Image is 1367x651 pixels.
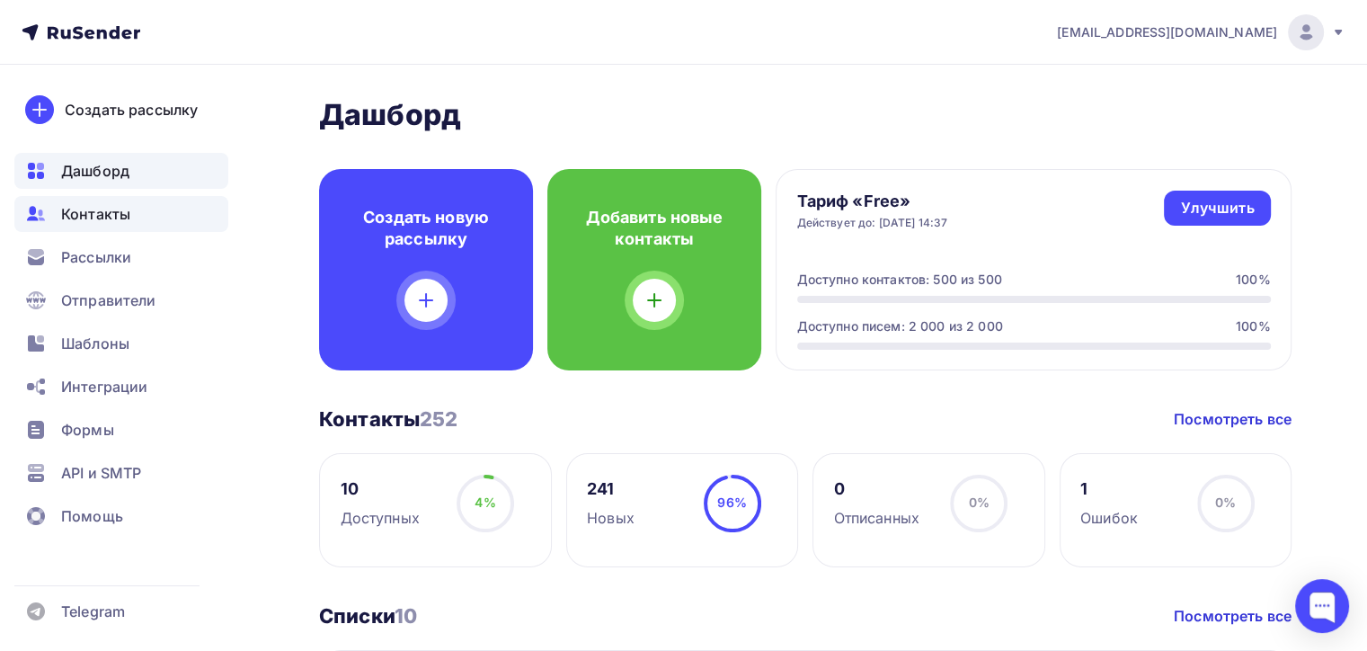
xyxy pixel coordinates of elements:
div: Отписанных [834,507,919,529]
span: Формы [61,419,114,441]
h3: Контакты [319,406,458,432]
span: API и SMTP [61,462,141,484]
div: Новых [587,507,635,529]
a: Шаблоны [14,325,228,361]
span: 96% [717,495,746,510]
div: 241 [587,478,635,500]
h3: Списки [319,603,417,629]
div: Ошибок [1080,507,1138,529]
span: Рассылки [61,246,131,268]
span: Дашборд [61,160,129,182]
span: 252 [420,407,457,431]
div: 100% [1236,317,1271,335]
div: Действует до: [DATE] 14:37 [797,216,948,230]
span: 0% [1215,495,1236,510]
span: 0% [968,495,989,510]
a: Контакты [14,196,228,232]
a: Отправители [14,282,228,318]
div: Доступных [341,507,420,529]
span: Помощь [61,505,123,527]
a: Посмотреть все [1174,605,1292,627]
a: Рассылки [14,239,228,275]
span: Отправители [61,290,156,311]
a: Посмотреть все [1174,408,1292,430]
span: Telegram [61,601,125,622]
a: Дашборд [14,153,228,189]
span: Шаблоны [61,333,129,354]
div: 1 [1080,478,1138,500]
div: 100% [1236,271,1271,289]
h4: Создать новую рассылку [348,207,504,250]
span: 4% [475,495,495,510]
div: Улучшить [1180,198,1254,218]
h4: Тариф «Free» [797,191,948,212]
div: 0 [834,478,919,500]
div: Создать рассылку [65,99,198,120]
span: Интеграции [61,376,147,397]
div: Доступно писем: 2 000 из 2 000 [797,317,1003,335]
div: 10 [341,478,420,500]
a: Формы [14,412,228,448]
div: Доступно контактов: 500 из 500 [797,271,1002,289]
span: Контакты [61,203,130,225]
span: [EMAIL_ADDRESS][DOMAIN_NAME] [1057,23,1277,41]
h4: Добавить новые контакты [576,207,732,250]
a: [EMAIL_ADDRESS][DOMAIN_NAME] [1057,14,1345,50]
h2: Дашборд [319,97,1292,133]
span: 10 [395,604,417,628]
